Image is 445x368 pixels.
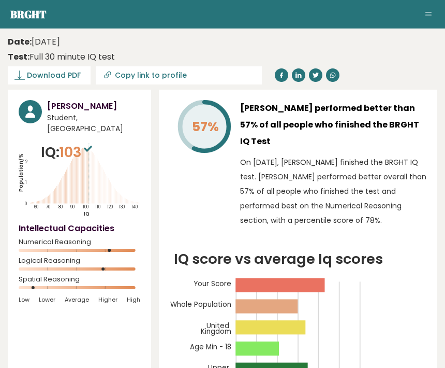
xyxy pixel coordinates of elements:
[25,180,27,186] tspan: 1
[10,7,47,21] a: Brght
[8,51,29,63] b: Test:
[190,342,231,352] tspan: Age Min - 18
[47,112,140,134] span: Student, [GEOGRAPHIC_DATA]
[41,142,95,163] p: IQ:
[174,249,383,269] tspan: IQ score vs average Iq scores
[25,201,27,207] tspan: 0
[8,36,32,48] b: Date:
[60,143,95,162] span: 103
[206,321,229,331] tspan: United
[65,296,89,303] span: Average
[95,204,100,210] tspan: 110
[19,277,140,281] span: Spatial Reasoning
[18,153,24,192] tspan: Population/%
[27,70,81,81] span: Download PDF
[83,210,89,217] tspan: IQ
[34,204,38,210] tspan: 60
[19,296,29,303] span: Low
[119,204,125,210] tspan: 130
[107,204,113,210] tspan: 120
[8,36,60,48] time: [DATE]
[19,259,140,263] span: Logical Reasoning
[422,8,435,21] button: Toggle navigation
[46,204,50,210] tspan: 70
[83,204,88,210] tspan: 100
[194,278,231,288] tspan: Your Score
[70,204,75,210] tspan: 90
[127,296,140,303] span: High
[201,327,231,336] tspan: Kingdom
[98,296,117,303] span: Higher
[192,118,219,136] tspan: 57%
[19,240,140,244] span: Numerical Reasoning
[170,300,231,309] tspan: Whole Population
[8,66,91,84] a: Download PDF
[25,159,28,165] tspan: 2
[240,100,426,150] h3: [PERSON_NAME] performed better than 57% of all people who finished the BRGHT IQ Test
[19,222,140,235] h4: Intellectual Capacities
[47,100,140,112] h3: [PERSON_NAME]
[240,155,426,228] p: On [DATE], [PERSON_NAME] finished the BRGHT IQ test. [PERSON_NAME] performed better overall than ...
[39,296,55,303] span: Lower
[131,204,138,210] tspan: 140
[58,204,63,210] tspan: 80
[8,51,115,63] div: Full 30 minute IQ test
